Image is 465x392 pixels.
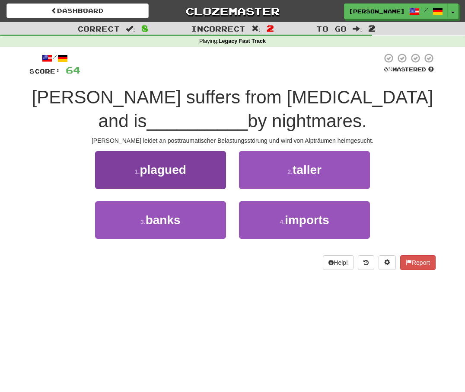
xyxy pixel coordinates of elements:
span: : [252,25,261,32]
span: Score: [29,67,61,75]
button: Help! [323,255,354,270]
span: 8 [141,23,149,33]
span: [PERSON_NAME] suffers from [MEDICAL_DATA] and is [32,87,433,131]
span: by nightmares. [248,111,366,131]
span: plagued [140,163,186,177]
span: : [126,25,135,32]
span: Correct [77,24,120,33]
small: 4 . [280,218,285,225]
a: [PERSON_NAME] / [344,3,448,19]
small: 3 . [140,218,146,225]
span: 2 [368,23,376,33]
div: Mastered [382,66,436,74]
span: imports [285,213,329,227]
span: To go [316,24,347,33]
span: / [424,7,428,13]
a: Dashboard [6,3,149,18]
small: 1 . [135,168,140,175]
span: 0 % [384,66,392,73]
span: [PERSON_NAME] [349,7,405,15]
span: : [353,25,362,32]
strong: Legacy Fast Track [219,38,266,44]
span: banks [146,213,181,227]
button: 4.imports [239,201,370,239]
span: 2 [267,23,274,33]
div: / [29,53,80,64]
span: 64 [66,64,80,75]
button: Report [400,255,436,270]
button: 2.taller [239,151,370,189]
button: 1.plagued [95,151,226,189]
div: [PERSON_NAME] leidet an posttraumatischer Belastungsstörung und wird von Alpträumen heimgesucht. [29,136,436,145]
button: Round history (alt+y) [358,255,374,270]
a: Clozemaster [162,3,304,19]
button: 3.banks [95,201,226,239]
span: Incorrect [191,24,245,33]
small: 2 . [287,168,293,175]
span: taller [293,163,322,177]
span: __________ [147,111,248,131]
